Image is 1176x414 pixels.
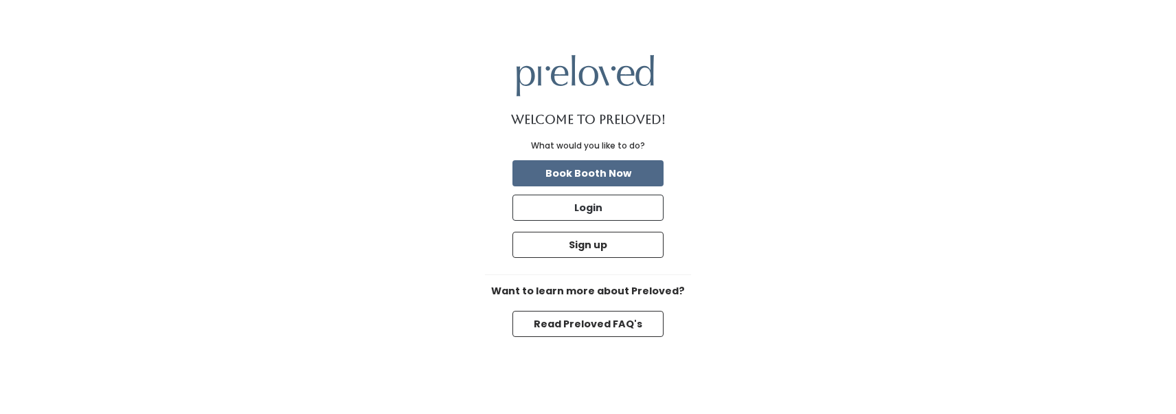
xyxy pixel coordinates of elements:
button: Book Booth Now [512,160,664,186]
div: What would you like to do? [531,140,645,152]
button: Read Preloved FAQ's [512,311,664,337]
a: Sign up [510,229,666,261]
h6: Want to learn more about Preloved? [485,286,691,297]
img: preloved logo [517,55,654,96]
a: Login [510,192,666,224]
button: Login [512,195,664,221]
button: Sign up [512,232,664,258]
h1: Welcome to Preloved! [511,113,666,127]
